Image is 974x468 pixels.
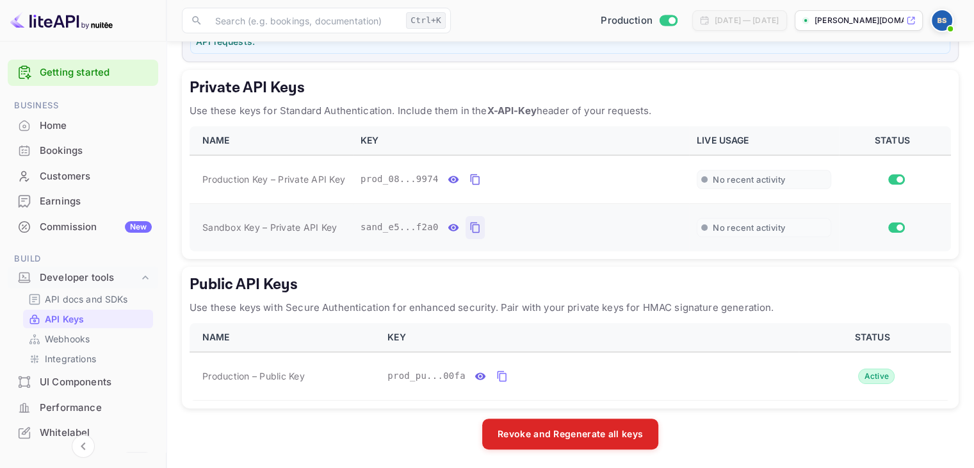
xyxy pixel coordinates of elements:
[23,310,153,328] div: API Keys
[406,12,446,29] div: Ctrl+K
[715,15,779,26] div: [DATE] — [DATE]
[713,174,785,185] span: No recent activity
[202,369,305,383] span: Production – Public Key
[40,271,139,285] div: Developer tools
[8,215,158,238] a: CommissionNew
[202,221,337,234] span: Sandbox Key – Private API Key
[387,369,466,383] span: prod_pu...00fa
[596,13,682,28] div: Switch to Sandbox mode
[858,369,895,384] div: Active
[28,332,148,346] a: Webhooks
[28,312,148,326] a: API Keys
[125,221,152,233] div: New
[190,323,951,401] table: public api keys table
[8,189,158,214] div: Earnings
[8,113,158,138] div: Home
[45,292,128,306] p: API docs and SDKs
[190,274,951,295] h5: Public API Keys
[190,323,380,352] th: NAME
[72,435,95,458] button: Collapse navigation
[40,65,152,80] a: Getting started
[28,352,148,365] a: Integrations
[8,396,158,419] a: Performance
[815,15,904,26] p: [PERSON_NAME][DOMAIN_NAME]...
[45,332,90,346] p: Webhooks
[361,221,439,234] span: sand_e5...f2a0
[23,290,153,308] div: API docs and SDKs
[190,126,353,155] th: NAME
[40,169,152,184] div: Customers
[839,126,951,155] th: STATUS
[8,421,158,444] a: Whitelabel
[8,421,158,446] div: Whitelabel
[8,396,158,421] div: Performance
[40,401,152,415] div: Performance
[8,189,158,213] a: Earnings
[10,10,113,31] img: LiteAPI logo
[8,60,158,86] div: Getting started
[8,138,158,162] a: Bookings
[353,126,689,155] th: KEY
[190,78,951,98] h5: Private API Keys
[8,370,158,395] div: UI Components
[207,8,401,33] input: Search (e.g. bookings, documentation)
[8,164,158,188] a: Customers
[40,375,152,390] div: UI Components
[40,194,152,209] div: Earnings
[190,103,951,119] p: Use these keys for Standard Authentication. Include them in the header of your requests.
[40,426,152,440] div: Whitelabel
[8,370,158,394] a: UI Components
[45,352,96,365] p: Integrations
[8,113,158,137] a: Home
[190,300,951,315] p: Use these keys with Secure Authentication for enhanced security. Pair with your private keys for ...
[932,10,952,31] img: Brian Savidge
[799,323,951,352] th: STATUS
[23,349,153,368] div: Integrations
[487,104,536,117] strong: X-API-Key
[482,419,658,449] button: Revoke and Regenerate all keys
[8,164,158,189] div: Customers
[8,252,158,266] span: Build
[40,119,152,133] div: Home
[190,126,951,251] table: private api keys table
[713,222,785,233] span: No recent activity
[361,172,439,186] span: prod_08...9974
[601,13,653,28] span: Production
[380,323,799,352] th: KEY
[40,144,152,158] div: Bookings
[8,99,158,113] span: Business
[23,330,153,348] div: Webhooks
[8,138,158,163] div: Bookings
[8,267,158,289] div: Developer tools
[28,292,148,306] a: API docs and SDKs
[40,220,152,235] div: Commission
[8,215,158,240] div: CommissionNew
[689,126,838,155] th: LIVE USAGE
[45,312,84,326] p: API Keys
[202,172,345,186] span: Production Key – Private API Key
